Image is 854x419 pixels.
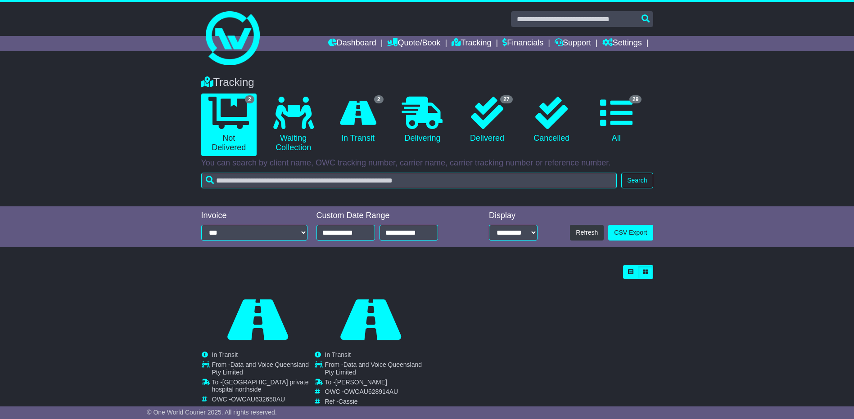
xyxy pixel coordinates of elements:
a: CSV Export [608,225,653,241]
span: 29 [629,95,642,103]
td: Ref - [212,406,314,413]
p: You can search by client name, OWC tracking number, carrier name, carrier tracking number or refe... [201,158,653,168]
a: 2 Not Delivered [201,94,257,156]
a: Dashboard [328,36,376,51]
span: 2 [374,95,384,103]
a: Tracking [452,36,491,51]
span: Data and Voice Queensland Pty Limited [325,361,422,376]
a: Waiting Collection [266,94,321,156]
a: Quote/Book [387,36,440,51]
a: Delivering [395,94,450,147]
a: Financials [502,36,543,51]
span: [PERSON_NAME] [335,379,387,386]
span: OWCAU628914AU [344,388,398,395]
td: From - [325,361,427,379]
a: Support [555,36,591,51]
span: OWCAU632650AU [231,396,285,403]
span: © One World Courier 2025. All rights reserved. [147,409,277,416]
td: To - [212,379,314,396]
div: Invoice [201,211,307,221]
div: Tracking [197,76,658,89]
button: Search [621,173,653,188]
td: OWC - [212,396,314,406]
span: 4436 [226,406,239,413]
td: Ref - [325,398,427,406]
a: 27 Delivered [459,94,515,147]
td: From - [212,361,314,379]
div: Custom Date Range [316,211,461,221]
a: 2 In Transit [330,94,385,147]
span: In Transit [212,351,238,358]
td: To - [325,379,427,388]
span: Data and Voice Queensland Pty Limited [212,361,309,376]
span: In Transit [325,351,351,358]
span: Cassie [339,398,358,405]
a: 29 All [588,94,644,147]
span: [GEOGRAPHIC_DATA] private hospital northside [212,379,309,393]
div: Display [489,211,538,221]
a: Settings [602,36,642,51]
a: Cancelled [524,94,579,147]
span: 27 [500,95,512,103]
span: 2 [245,95,254,103]
td: OWC - [325,388,427,398]
button: Refresh [570,225,604,241]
